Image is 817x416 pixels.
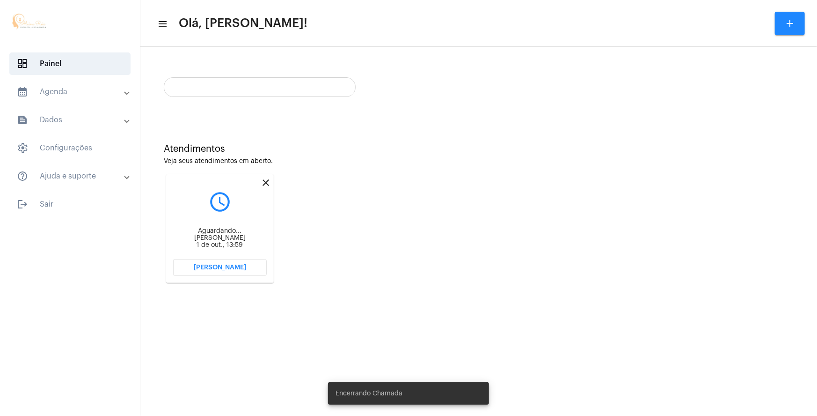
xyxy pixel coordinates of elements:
[194,264,246,271] span: [PERSON_NAME]
[9,137,131,159] span: Configurações
[164,158,794,165] div: Veja seus atendimentos em aberto.
[6,109,140,131] mat-expansion-panel-header: sidenav iconDados
[784,18,795,29] mat-icon: add
[260,177,271,188] mat-icon: close
[17,86,125,97] mat-panel-title: Agenda
[17,114,125,126] mat-panel-title: Dados
[9,52,131,75] span: Painel
[336,389,402,398] span: Encerrando Chamada
[17,86,28,97] mat-icon: sidenav icon
[17,58,28,69] span: sidenav icon
[6,165,140,187] mat-expansion-panel-header: sidenav iconAjuda e suporte
[173,190,267,214] mat-icon: query_builder
[9,193,131,215] span: Sair
[6,81,140,103] mat-expansion-panel-header: sidenav iconAgenda
[17,199,28,210] mat-icon: sidenav icon
[157,18,167,30] mat-icon: sidenav icon
[17,171,28,182] mat-icon: sidenav icon
[173,259,267,276] button: [PERSON_NAME]
[164,144,794,154] div: Atendimentos
[173,242,267,249] div: 1 de out., 13:59
[179,16,307,31] span: Olá, [PERSON_NAME]!
[17,142,28,154] span: sidenav icon
[17,171,125,182] mat-panel-title: Ajuda e suporte
[173,228,267,235] div: Aguardando...
[173,235,267,242] div: [PERSON_NAME]
[7,5,51,42] img: a308c1d8-3e78-dbfd-0328-a53a29ea7b64.jpg
[17,114,28,126] mat-icon: sidenav icon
